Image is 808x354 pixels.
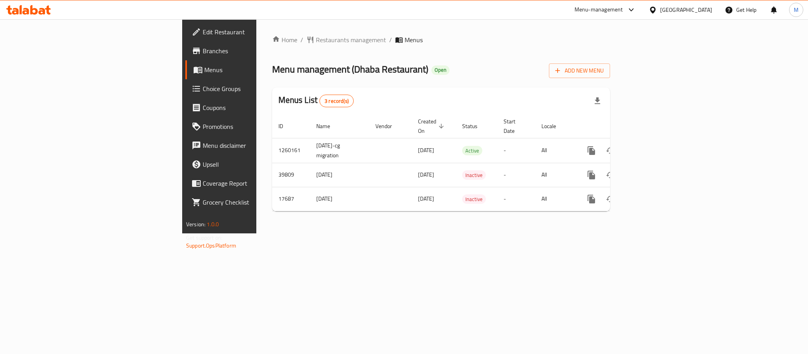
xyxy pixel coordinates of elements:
span: Get support on: [186,233,222,243]
a: Choice Groups [185,79,317,98]
td: [DATE] [310,187,369,211]
span: Branches [203,46,311,56]
button: Change Status [601,166,620,184]
span: 1.0.0 [207,219,219,229]
div: Menu-management [575,5,623,15]
span: Open [431,67,450,73]
span: Coverage Report [203,179,311,188]
a: Restaurants management [306,35,386,45]
span: ID [278,121,293,131]
span: Menu disclaimer [203,141,311,150]
nav: breadcrumb [272,35,610,45]
div: Inactive [462,194,486,204]
button: more [582,141,601,160]
span: Grocery Checklist [203,197,311,207]
span: Promotions [203,122,311,131]
span: [DATE] [418,170,434,180]
span: Name [316,121,340,131]
span: Inactive [462,195,486,204]
button: Change Status [601,141,620,160]
div: Total records count [319,95,354,107]
a: Menus [185,60,317,79]
span: Start Date [504,117,526,136]
table: enhanced table [272,114,664,211]
h2: Menus List [278,94,354,107]
a: Coupons [185,98,317,117]
div: [GEOGRAPHIC_DATA] [660,6,712,14]
div: Inactive [462,170,486,180]
span: Restaurants management [316,35,386,45]
span: Created On [418,117,446,136]
a: Support.OpsPlatform [186,240,236,251]
a: Edit Restaurant [185,22,317,41]
a: Promotions [185,117,317,136]
li: / [389,35,392,45]
div: Export file [588,91,607,110]
td: - [497,163,535,187]
a: Coverage Report [185,174,317,193]
button: Change Status [601,190,620,209]
a: Grocery Checklist [185,193,317,212]
span: Locale [541,121,566,131]
span: Status [462,121,488,131]
a: Menu disclaimer [185,136,317,155]
span: Menus [204,65,311,75]
a: Upsell [185,155,317,174]
span: Version: [186,219,205,229]
span: Vendor [375,121,402,131]
span: Choice Groups [203,84,311,93]
span: Menus [405,35,423,45]
span: Upsell [203,160,311,169]
span: M [794,6,799,14]
span: Active [462,146,482,155]
span: 3 record(s) [320,97,353,105]
td: All [535,187,576,211]
td: All [535,138,576,163]
div: Open [431,65,450,75]
span: [DATE] [418,145,434,155]
button: Add New Menu [549,63,610,78]
span: Coupons [203,103,311,112]
span: Inactive [462,171,486,180]
td: [DATE]-cg migration [310,138,369,163]
button: more [582,166,601,184]
span: Edit Restaurant [203,27,311,37]
td: - [497,138,535,163]
td: All [535,163,576,187]
td: - [497,187,535,211]
th: Actions [576,114,664,138]
span: Menu management ( Dhaba Restaurant ) [272,60,428,78]
td: [DATE] [310,163,369,187]
span: Add New Menu [555,66,604,76]
button: more [582,190,601,209]
a: Branches [185,41,317,60]
span: [DATE] [418,194,434,204]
